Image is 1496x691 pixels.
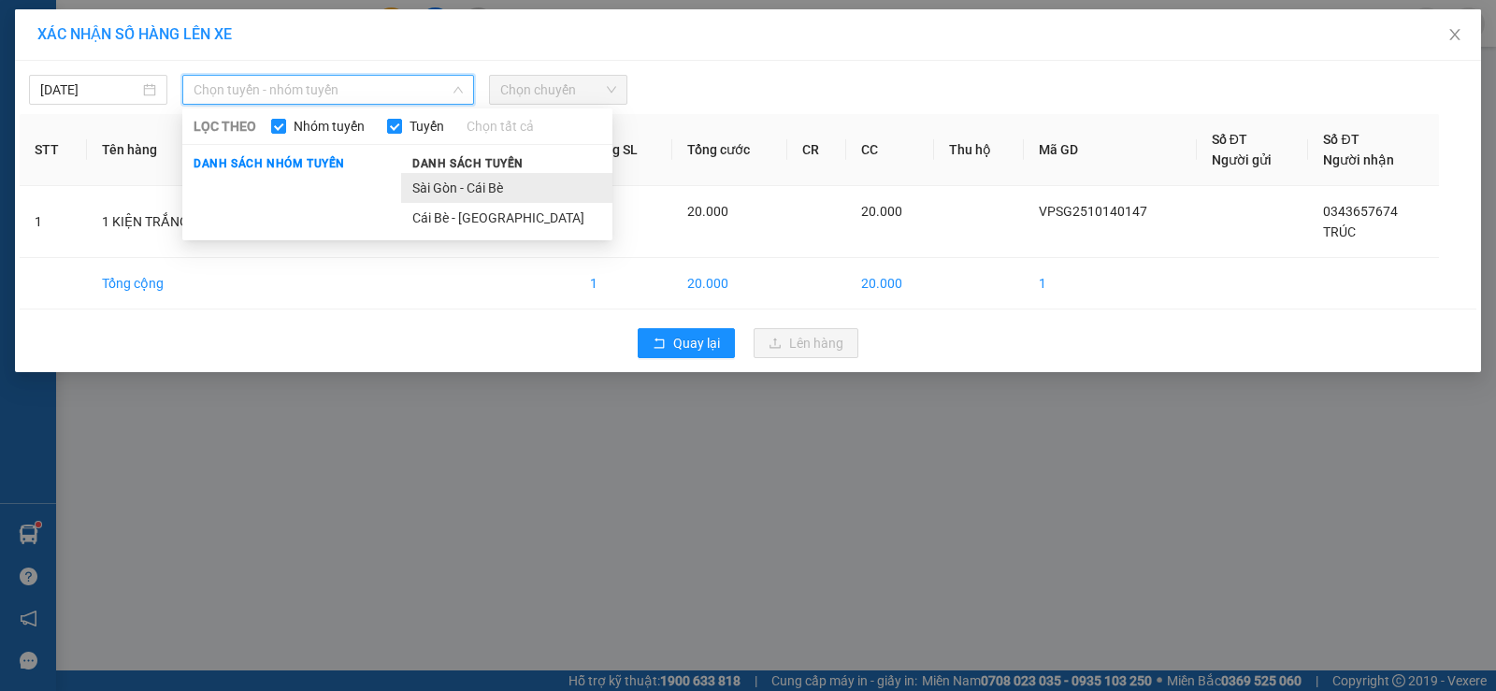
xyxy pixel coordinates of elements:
td: 20.000 [846,258,935,310]
td: Tổng cộng [87,258,233,310]
span: Quay lại [673,333,720,353]
button: Close [1429,9,1481,62]
th: CR [787,114,845,186]
td: 1 [575,258,671,310]
span: Chọn tuyến - nhóm tuyến [194,76,463,104]
th: Thu hộ [934,114,1024,186]
a: Chọn tất cả [467,116,534,137]
span: Danh sách tuyến [401,155,535,172]
li: Cái Bè - [GEOGRAPHIC_DATA] [401,203,612,233]
td: 20.000 [672,258,787,310]
span: rollback [653,337,666,352]
td: 1 [20,186,87,258]
span: Tuyến [402,116,452,137]
span: Người gửi [1212,152,1272,167]
button: uploadLên hàng [754,328,858,358]
span: 0343657674 [1323,204,1398,219]
th: STT [20,114,87,186]
span: 20.000 [687,204,728,219]
button: rollbackQuay lại [638,328,735,358]
span: VPSG2510140147 [1039,204,1147,219]
th: Mã GD [1024,114,1196,186]
span: Nhóm tuyến [286,116,372,137]
span: Số ĐT [1323,132,1359,147]
th: Tổng cước [672,114,787,186]
span: close [1447,27,1462,42]
span: XÁC NHẬN SỐ HÀNG LÊN XE [37,25,232,43]
span: Danh sách nhóm tuyến [182,155,356,172]
span: Người nhận [1323,152,1394,167]
th: CC [846,114,935,186]
span: LỌC THEO [194,116,256,137]
span: Số ĐT [1212,132,1247,147]
span: down [453,84,464,95]
li: Sài Gòn - Cái Bè [401,173,612,203]
td: 1 KIỆN TRẮNG [87,186,233,258]
td: 1 [1024,258,1196,310]
input: 14/10/2025 [40,79,139,100]
span: TRÚC [1323,224,1356,239]
th: Tên hàng [87,114,233,186]
span: Chọn chuyến [500,76,616,104]
th: Tổng SL [575,114,671,186]
span: 20.000 [861,204,902,219]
